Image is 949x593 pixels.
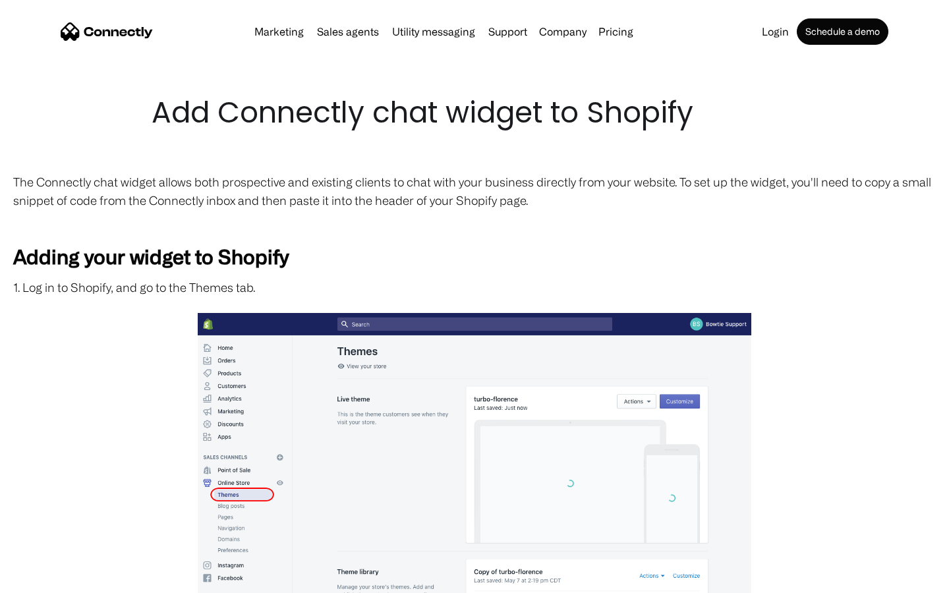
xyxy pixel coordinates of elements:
[483,26,532,37] a: Support
[539,22,587,41] div: Company
[26,570,79,588] ul: Language list
[13,245,289,268] strong: Adding your widget to Shopify
[61,22,153,42] a: home
[152,92,797,133] h1: Add Connectly chat widget to Shopify
[249,26,309,37] a: Marketing
[757,26,794,37] a: Login
[535,22,590,41] div: Company
[13,278,936,296] p: 1. Log in to Shopify, and go to the Themes tab.
[593,26,639,37] a: Pricing
[797,18,888,45] a: Schedule a demo
[312,26,384,37] a: Sales agents
[13,173,936,210] p: The Connectly chat widget allows both prospective and existing clients to chat with your business...
[387,26,480,37] a: Utility messaging
[13,570,79,588] aside: Language selected: English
